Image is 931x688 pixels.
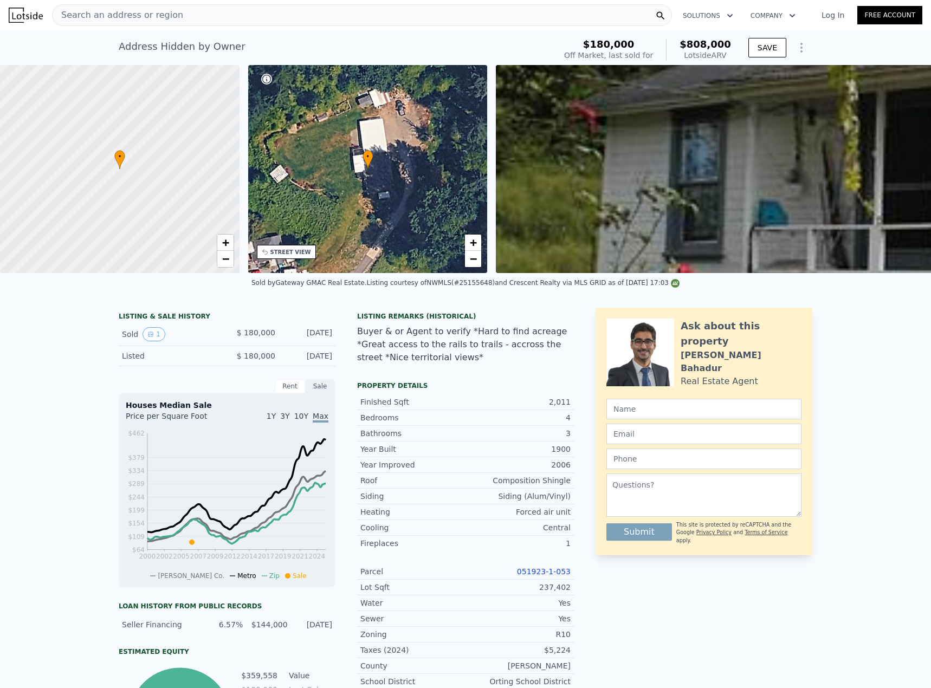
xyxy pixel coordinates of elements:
div: $144,000 [249,619,287,630]
div: Off Market, last sold for [564,50,653,61]
a: 051923-1-053 [517,567,571,576]
img: Lotside [9,8,43,23]
div: Bathrooms [360,428,465,439]
div: Estimated Equity [119,647,335,656]
tspan: 2017 [258,553,275,560]
tspan: 2019 [275,553,292,560]
div: 1 [465,538,571,549]
div: Orting School District [465,676,571,687]
div: Zoning [360,629,465,640]
div: Rent [275,379,305,393]
div: Listing Remarks (Historical) [357,312,574,321]
div: Address Hidden by Owner [119,39,245,54]
span: + [222,236,229,249]
div: Listed [122,351,218,361]
div: Bedrooms [360,412,465,423]
div: 2,011 [465,397,571,407]
tspan: 2014 [241,553,257,560]
tspan: $109 [128,533,145,541]
div: Sewer [360,613,465,624]
div: 2006 [465,459,571,470]
div: Lotside ARV [680,50,731,61]
div: Yes [465,613,571,624]
td: $359,558 [241,670,278,681]
div: 237,402 [465,582,571,593]
div: Central [465,522,571,533]
div: $5,224 [465,645,571,655]
td: Value [287,670,335,681]
button: Company [742,6,804,25]
span: 1Y [267,412,276,420]
div: Parcel [360,566,465,577]
tspan: $199 [128,507,145,514]
tspan: $154 [128,520,145,527]
div: Houses Median Sale [126,400,328,411]
div: Buyer & or Agent to verify *Hard to find acreage *Great access to the rails to trails - accross t... [357,325,574,364]
div: Composition Shingle [465,475,571,486]
div: Real Estate Agent [681,375,758,388]
div: School District [360,676,465,687]
tspan: $379 [128,454,145,462]
div: [DATE] [294,619,332,630]
tspan: $64 [132,546,145,554]
div: Taxes (2024) [360,645,465,655]
div: • [114,150,125,169]
tspan: 2000 [139,553,156,560]
div: Yes [465,598,571,608]
div: Cooling [360,522,465,533]
div: • [363,150,373,169]
span: $ 180,000 [237,352,275,360]
tspan: $462 [128,430,145,437]
div: 1900 [465,444,571,455]
div: [PERSON_NAME] Bahadur [681,349,801,375]
div: STREET VIEW [270,248,311,256]
tspan: $334 [128,467,145,475]
div: Loan history from public records [119,602,335,611]
span: Search an address or region [53,9,183,22]
span: • [114,152,125,161]
div: Sold by Gateway GMAC Real Estate . [251,279,367,287]
a: Zoom in [217,235,234,251]
div: Seller Financing [122,619,198,630]
a: Zoom in [465,235,481,251]
div: R10 [465,629,571,640]
div: Finished Sqft [360,397,465,407]
div: Year Improved [360,459,465,470]
tspan: $244 [128,494,145,501]
div: Roof [360,475,465,486]
span: [PERSON_NAME] Co. [158,572,224,580]
span: Sale [293,572,307,580]
tspan: $289 [128,480,145,488]
div: Sold [122,327,218,341]
tspan: 2021 [292,553,308,560]
div: Forced air unit [465,507,571,517]
div: [DATE] [284,327,332,341]
div: Lot Sqft [360,582,465,593]
div: Ask about this property [681,319,801,349]
div: Siding (Alum/Vinyl) [465,491,571,502]
span: Max [313,412,328,423]
button: Show Options [791,37,812,59]
span: Metro [237,572,256,580]
a: Zoom out [217,251,234,267]
button: SAVE [748,38,786,57]
a: Free Account [857,6,922,24]
div: Year Built [360,444,465,455]
div: Fireplaces [360,538,465,549]
div: This site is protected by reCAPTCHA and the Google and apply. [676,521,801,544]
input: Phone [606,449,801,469]
div: Sale [305,379,335,393]
a: Log In [809,10,857,21]
button: Submit [606,523,672,541]
span: • [363,152,373,161]
tspan: 2012 [224,553,241,560]
tspan: 2005 [173,553,190,560]
img: NWMLS Logo [671,279,680,288]
input: Name [606,399,801,419]
tspan: 2024 [309,553,326,560]
span: + [470,236,477,249]
span: − [470,252,477,265]
a: Terms of Service [745,529,787,535]
span: 10Y [294,412,308,420]
tspan: 2009 [207,553,224,560]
